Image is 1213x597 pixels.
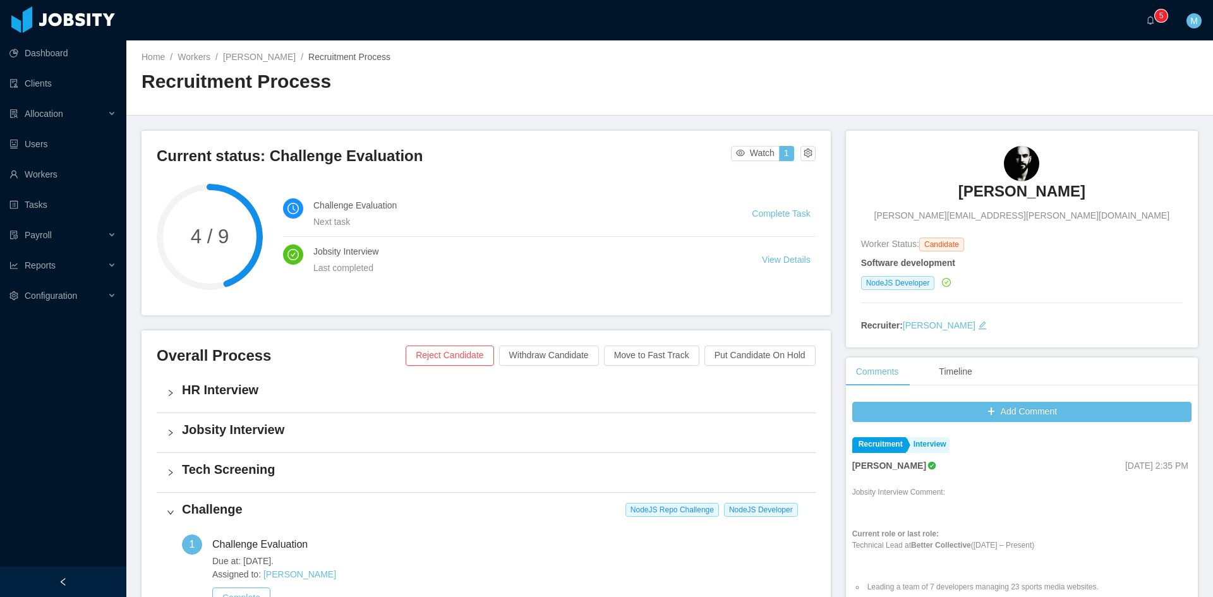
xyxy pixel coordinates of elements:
[779,146,794,161] button: 1
[907,437,950,453] a: Interview
[9,192,116,217] a: icon: profileTasks
[170,52,172,62] span: /
[1146,16,1155,25] i: icon: bell
[212,534,318,555] div: Challenge Evaluation
[919,238,964,251] span: Candidate
[1004,146,1039,181] img: 19605c20-5fe8-11e9-bed4-170e5fe48d6f_68dc132686e75-90w.png
[190,539,195,550] span: 1
[958,181,1085,209] a: [PERSON_NAME]
[167,389,174,397] i: icon: right
[182,500,806,518] h4: Challenge
[167,469,174,476] i: icon: right
[1190,13,1198,28] span: M
[604,346,699,366] button: Move to Fast Track
[182,421,806,438] h4: Jobsity Interview
[852,437,906,453] a: Recruitment
[142,52,165,62] a: Home
[313,198,721,212] h4: Challenge Evaluation
[182,381,806,399] h4: HR Interview
[958,181,1085,202] h3: [PERSON_NAME]
[903,320,975,330] a: [PERSON_NAME]
[874,209,1170,222] span: [PERSON_NAME][EMAIL_ADDRESS][PERSON_NAME][DOMAIN_NAME]
[287,249,299,260] i: icon: check-circle
[157,453,816,492] div: icon: rightTech Screening
[9,109,18,118] i: icon: solution
[861,258,955,268] strong: Software development
[25,230,52,240] span: Payroll
[167,509,174,516] i: icon: right
[861,320,903,330] strong: Recruiter:
[9,291,18,300] i: icon: setting
[852,529,939,538] strong: Current role or last role:
[157,346,406,366] h3: Overall Process
[142,69,670,95] h2: Recruitment Process
[9,131,116,157] a: icon: robotUsers
[25,260,56,270] span: Reports
[1159,9,1164,22] p: 5
[852,402,1192,422] button: icon: plusAdd Comment
[861,276,935,290] span: NodeJS Developer
[406,346,493,366] button: Reject Candidate
[157,493,816,532] div: icon: rightChallenge
[157,227,263,246] span: 4 / 9
[724,503,798,517] span: NodeJS Developer
[167,429,174,437] i: icon: right
[182,461,806,478] h4: Tech Screening
[762,255,811,265] a: View Details
[911,541,971,550] strong: Better Collective
[852,461,926,471] strong: [PERSON_NAME]
[212,568,806,581] span: Assigned to:
[301,52,303,62] span: /
[215,52,218,62] span: /
[704,346,816,366] button: Put Candidate On Hold
[178,52,210,62] a: Workers
[9,71,116,96] a: icon: auditClients
[313,261,732,275] div: Last completed
[157,413,816,452] div: icon: rightJobsity Interview
[852,528,1192,551] p: Technical Lead at ([DATE] – Present)
[287,203,299,214] i: icon: clock-circle
[752,208,810,219] a: Complete Task
[978,321,987,330] i: icon: edit
[939,277,951,287] a: icon: check-circle
[9,231,18,239] i: icon: file-protect
[263,569,336,579] a: [PERSON_NAME]
[1125,461,1188,471] span: [DATE] 2:35 PM
[25,291,77,301] span: Configuration
[846,358,909,386] div: Comments
[223,52,296,62] a: [PERSON_NAME]
[157,373,816,413] div: icon: rightHR Interview
[499,346,599,366] button: Withdraw Candidate
[731,146,780,161] button: icon: eyeWatch
[929,358,982,386] div: Timeline
[625,503,719,517] span: NodeJS Repo Challenge
[212,555,806,568] span: Due at: [DATE].
[9,261,18,270] i: icon: line-chart
[800,146,816,161] button: icon: setting
[9,162,116,187] a: icon: userWorkers
[313,215,721,229] div: Next task
[9,40,116,66] a: icon: pie-chartDashboard
[861,239,919,249] span: Worker Status:
[157,146,731,166] h3: Current status: Challenge Evaluation
[1155,9,1168,22] sup: 5
[313,244,732,258] h4: Jobsity Interview
[25,109,63,119] span: Allocation
[942,278,951,287] i: icon: check-circle
[308,52,390,62] span: Recruitment Process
